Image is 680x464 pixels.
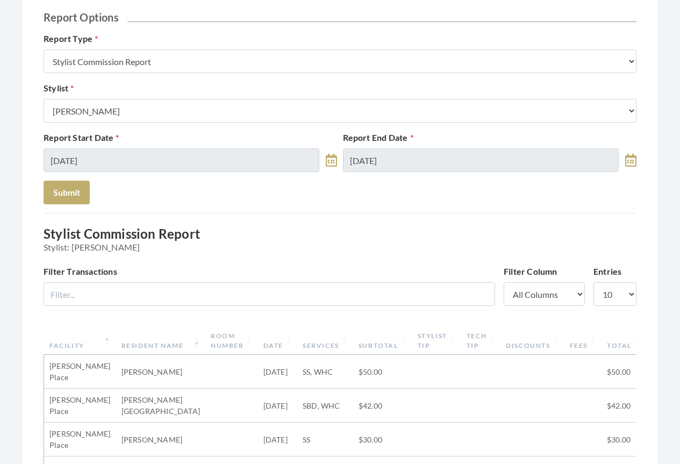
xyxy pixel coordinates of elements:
td: [PERSON_NAME] Place [44,355,116,389]
td: $42.00 [353,389,412,423]
td: SS, WHC [297,355,353,389]
label: Report Type [44,32,98,45]
td: [PERSON_NAME] Place [44,389,116,423]
span: Stylist: [PERSON_NAME] [44,242,636,252]
th: Total: activate to sort column ascending [602,327,646,355]
button: Submit [44,181,90,204]
td: [PERSON_NAME][GEOGRAPHIC_DATA] [116,389,205,423]
td: $30.00 [602,423,646,456]
label: Filter Transactions [44,265,117,278]
h2: Report Options [44,11,636,24]
td: SBD, WHC [297,389,353,423]
td: $30.00 [353,423,412,456]
td: [PERSON_NAME] [116,423,205,456]
td: [DATE] [258,355,297,389]
th: Services: activate to sort column ascending [297,327,353,355]
th: Resident Name: activate to sort column ascending [116,327,205,355]
input: Select Date [343,148,619,172]
input: Filter... [44,282,495,306]
th: Date: activate to sort column ascending [258,327,297,355]
td: $50.00 [353,355,412,389]
td: [DATE] [258,389,297,423]
td: [DATE] [258,423,297,456]
td: [PERSON_NAME] Place [44,423,116,456]
th: Tech Tip: activate to sort column ascending [461,327,500,355]
td: $42.00 [602,389,646,423]
h3: Stylist Commission Report [44,226,636,252]
td: SS [297,423,353,456]
th: Stylist Tip: activate to sort column ascending [412,327,461,355]
label: Report End Date [343,131,413,144]
td: $50.00 [602,355,646,389]
a: toggle [326,148,337,172]
input: Select Date [44,148,319,172]
td: [PERSON_NAME] [116,355,205,389]
th: Fees: activate to sort column ascending [564,327,602,355]
th: Facility: activate to sort column descending [44,327,116,355]
label: Entries [593,265,621,278]
th: Room Number: activate to sort column ascending [205,327,258,355]
label: Filter Column [504,265,557,278]
th: Subtotal: activate to sort column ascending [353,327,412,355]
a: toggle [625,148,636,172]
label: Report Start Date [44,131,119,144]
th: Discounts: activate to sort column ascending [500,327,564,355]
label: Stylist [44,82,74,95]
